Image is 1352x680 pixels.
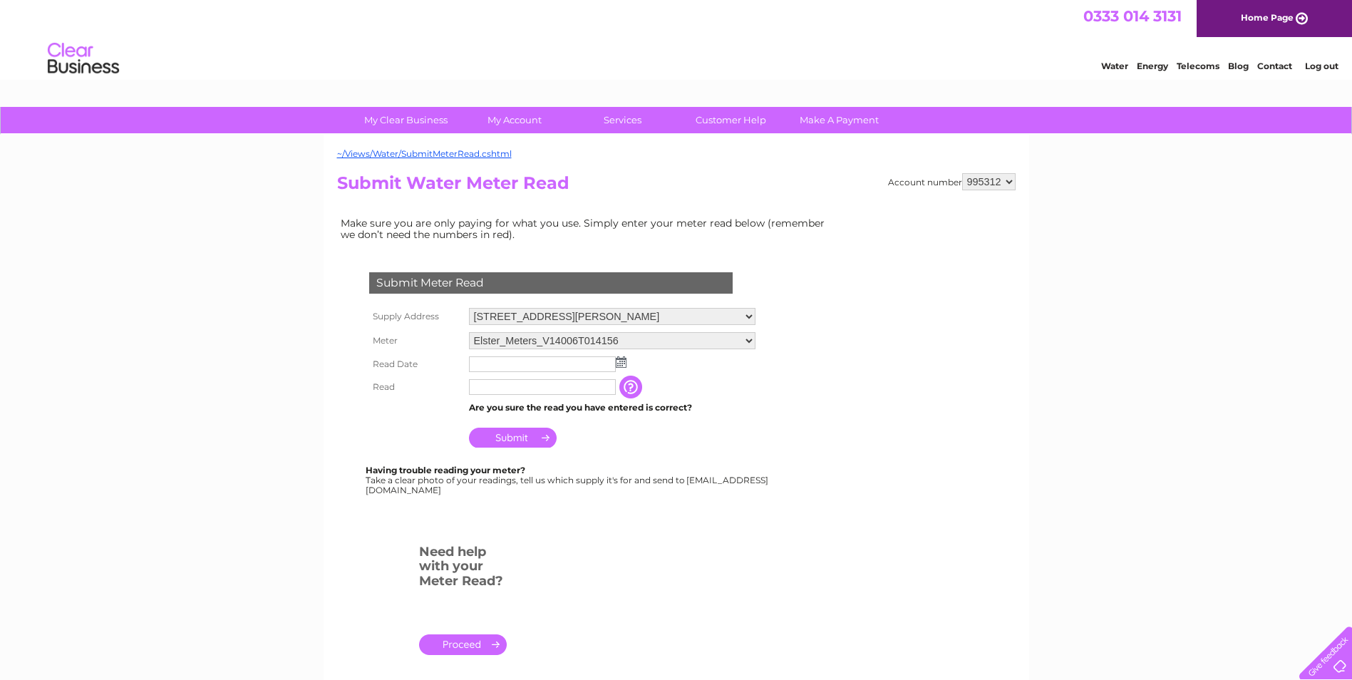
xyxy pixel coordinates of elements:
[1083,7,1182,25] a: 0333 014 3131
[366,376,465,398] th: Read
[366,353,465,376] th: Read Date
[369,272,733,294] div: Submit Meter Read
[366,329,465,353] th: Meter
[47,37,120,81] img: logo.png
[1305,61,1338,71] a: Log out
[455,107,573,133] a: My Account
[419,634,507,655] a: .
[1177,61,1219,71] a: Telecoms
[340,8,1013,69] div: Clear Business is a trading name of Verastar Limited (registered in [GEOGRAPHIC_DATA] No. 3667643...
[780,107,898,133] a: Make A Payment
[1101,61,1128,71] a: Water
[337,214,836,244] td: Make sure you are only paying for what you use. Simply enter your meter read below (remember we d...
[465,398,759,417] td: Are you sure the read you have entered is correct?
[347,107,465,133] a: My Clear Business
[616,356,626,368] img: ...
[1257,61,1292,71] a: Contact
[337,173,1016,200] h2: Submit Water Meter Read
[1228,61,1249,71] a: Blog
[366,465,770,495] div: Take a clear photo of your readings, tell us which supply it's for and send to [EMAIL_ADDRESS][DO...
[469,428,557,448] input: Submit
[564,107,681,133] a: Services
[366,465,525,475] b: Having trouble reading your meter?
[619,376,645,398] input: Information
[419,542,507,596] h3: Need help with your Meter Read?
[337,148,512,159] a: ~/Views/Water/SubmitMeterRead.cshtml
[672,107,790,133] a: Customer Help
[1137,61,1168,71] a: Energy
[366,304,465,329] th: Supply Address
[888,173,1016,190] div: Account number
